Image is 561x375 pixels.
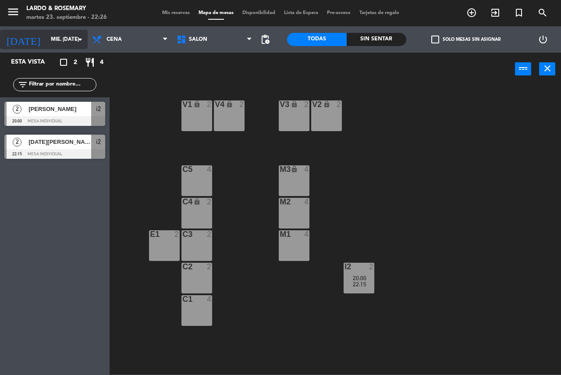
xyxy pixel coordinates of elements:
[13,138,21,146] span: 2
[291,165,298,173] i: lock
[74,57,77,68] span: 2
[337,100,342,108] div: 2
[431,36,439,43] span: check_box_outline_blank
[287,33,347,46] div: Todas
[539,62,555,75] button: close
[260,34,270,45] span: pending_actions
[466,7,477,18] i: add_circle_outline
[85,57,95,68] i: restaurant
[174,230,180,238] div: 2
[18,79,28,90] i: filter_list
[280,11,323,15] span: Lista de Espera
[207,165,212,173] div: 4
[182,263,183,271] div: C2
[515,62,531,75] button: power_input
[304,198,309,206] div: 4
[96,136,101,147] span: i2
[28,80,96,89] input: Filtrar por nombre...
[353,275,366,282] span: 20:00
[182,100,183,108] div: V1
[280,100,280,108] div: V3
[355,11,404,15] span: Tarjetas de regalo
[189,36,207,43] span: SALON
[182,165,183,173] div: C5
[347,33,406,46] div: Sin sentar
[207,230,212,238] div: 2
[239,100,245,108] div: 2
[158,11,194,15] span: Mis reservas
[280,165,280,173] div: M3
[28,137,91,146] span: [DATE][PERSON_NAME]
[7,5,20,18] i: menu
[207,263,212,271] div: 2
[304,165,309,173] div: 4
[238,11,280,15] span: Disponibilidad
[4,57,63,68] div: Esta vista
[514,7,524,18] i: turned_in_not
[194,11,238,15] span: Mapa de mesas
[207,295,212,303] div: 4
[193,100,201,108] i: lock
[537,7,548,18] i: search
[7,5,20,21] button: menu
[291,100,298,108] i: lock
[518,63,529,74] i: power_input
[542,63,553,74] i: close
[344,263,345,271] div: i2
[280,198,280,206] div: M2
[100,57,103,68] span: 4
[13,105,21,114] span: 2
[304,100,309,108] div: 2
[304,230,309,238] div: 4
[538,34,548,45] i: power_settings_new
[323,100,330,108] i: lock
[280,230,280,238] div: M1
[58,57,69,68] i: crop_square
[182,230,183,238] div: C3
[207,198,212,206] div: 2
[26,13,107,22] div: martes 23. septiembre - 22:26
[490,7,501,18] i: exit_to_app
[193,198,201,205] i: lock
[182,295,183,303] div: C1
[323,11,355,15] span: Pre-acceso
[207,100,212,108] div: 2
[107,36,122,43] span: Cena
[96,104,101,114] span: i2
[431,36,501,43] label: Solo mesas sin asignar
[226,100,233,108] i: lock
[182,198,183,206] div: C4
[28,104,91,114] span: [PERSON_NAME]
[353,281,366,288] span: 22:15
[369,263,374,271] div: 2
[26,4,107,13] div: Lardo & Rosemary
[75,34,85,45] i: arrow_drop_down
